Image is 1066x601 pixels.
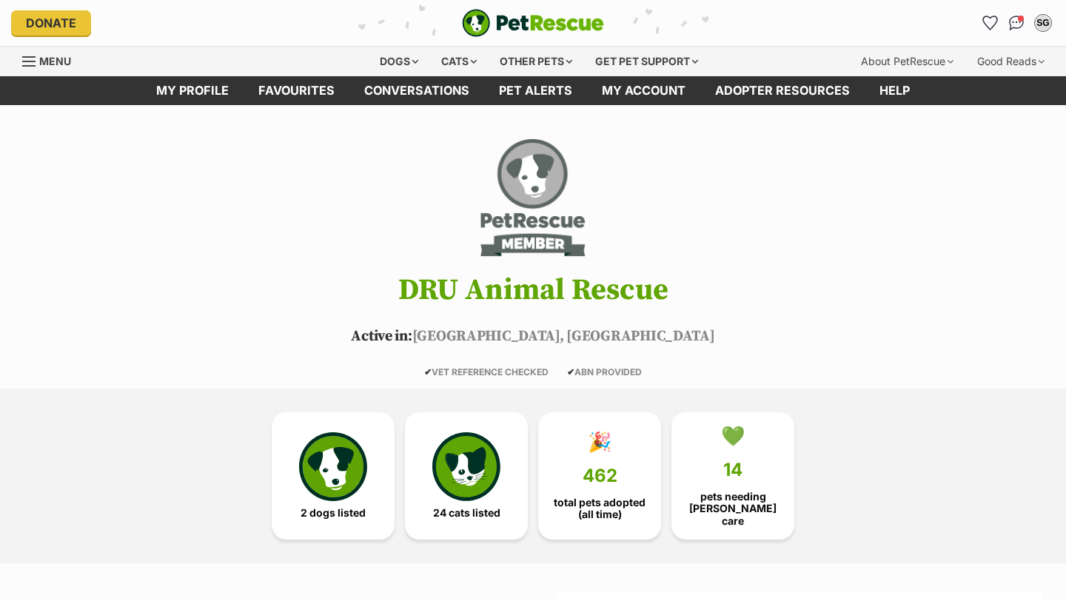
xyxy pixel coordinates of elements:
icon: ✔ [424,366,432,377]
div: Other pets [489,47,583,76]
div: SG [1036,16,1050,30]
button: My account [1031,11,1055,35]
div: Good Reads [967,47,1055,76]
div: Get pet support [585,47,708,76]
span: Menu [39,55,71,67]
span: 462 [583,466,617,486]
a: Pet alerts [484,76,587,105]
img: logo-e224e6f780fb5917bec1dbf3a21bbac754714ae5b6737aabdf751b685950b380.svg [462,9,604,37]
a: Favourites [244,76,349,105]
div: About PetRescue [851,47,964,76]
img: chat-41dd97257d64d25036548639549fe6c8038ab92f7586957e7f3b1b290dea8141.svg [1009,16,1025,30]
span: 2 dogs listed [301,507,366,519]
span: VET REFERENCE CHECKED [424,366,549,377]
a: Menu [22,47,81,73]
div: 🎉 [588,431,611,453]
span: 24 cats listed [433,507,500,519]
a: conversations [349,76,484,105]
a: 🎉 462 total pets adopted (all time) [538,412,661,540]
a: Donate [11,10,91,36]
a: Favourites [978,11,1002,35]
a: My profile [141,76,244,105]
icon: ✔ [567,366,574,377]
ul: Account quick links [978,11,1055,35]
div: Dogs [369,47,429,76]
a: 24 cats listed [405,412,528,540]
span: Active in: [351,327,412,346]
a: My account [587,76,700,105]
span: ABN PROVIDED [567,366,642,377]
div: 💚 [721,425,745,447]
a: Help [865,76,925,105]
a: Adopter resources [700,76,865,105]
img: DRU Animal Rescue [477,135,589,261]
a: Conversations [1005,11,1028,35]
span: total pets adopted (all time) [551,497,648,520]
a: PetRescue [462,9,604,37]
img: cat-icon-068c71abf8fe30c970a85cd354bc8e23425d12f6e8612795f06af48be43a487a.svg [432,432,500,500]
div: Cats [431,47,487,76]
span: pets needing [PERSON_NAME] care [684,491,782,526]
img: petrescue-icon-eee76f85a60ef55c4a1927667547b313a7c0e82042636edf73dce9c88f694885.svg [299,432,367,500]
span: 14 [723,460,742,480]
a: 2 dogs listed [272,412,395,540]
a: 💚 14 pets needing [PERSON_NAME] care [671,412,794,540]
